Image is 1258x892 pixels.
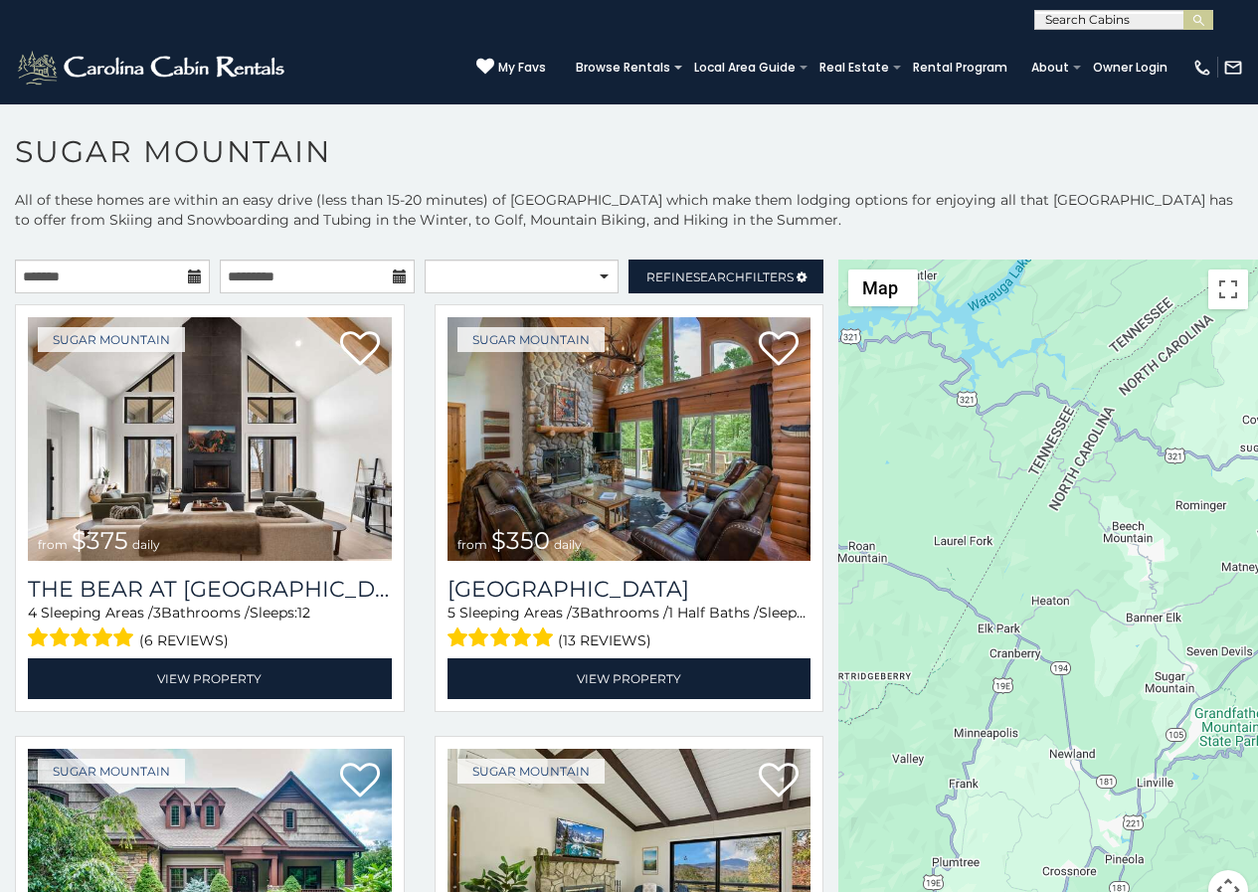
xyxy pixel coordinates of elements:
[759,761,799,803] a: Add to favorites
[448,576,811,603] h3: Grouse Moor Lodge
[566,54,680,82] a: Browse Rentals
[629,260,823,293] a: RefineSearchFilters
[28,317,392,561] img: The Bear At Sugar Mountain
[848,269,918,306] button: Change map style
[903,54,1017,82] a: Rental Program
[448,576,811,603] a: [GEOGRAPHIC_DATA]
[807,604,819,622] span: 12
[1192,58,1212,78] img: phone-regular-white.png
[862,277,898,298] span: Map
[448,317,811,561] a: Grouse Moor Lodge from $350 daily
[38,537,68,552] span: from
[448,317,811,561] img: Grouse Moor Lodge
[28,658,392,699] a: View Property
[693,269,745,284] span: Search
[457,537,487,552] span: from
[448,604,455,622] span: 5
[498,59,546,77] span: My Favs
[457,759,605,784] a: Sugar Mountain
[28,317,392,561] a: The Bear At Sugar Mountain from $375 daily
[15,48,290,88] img: White-1-2.png
[759,329,799,371] a: Add to favorites
[491,526,550,555] span: $350
[684,54,806,82] a: Local Area Guide
[646,269,794,284] span: Refine Filters
[1208,269,1248,309] button: Toggle fullscreen view
[340,329,380,371] a: Add to favorites
[457,327,605,352] a: Sugar Mountain
[28,576,392,603] a: The Bear At [GEOGRAPHIC_DATA]
[558,627,651,653] span: (13 reviews)
[72,526,128,555] span: $375
[28,604,37,622] span: 4
[38,327,185,352] a: Sugar Mountain
[476,58,546,78] a: My Favs
[153,604,161,622] span: 3
[448,603,811,653] div: Sleeping Areas / Bathrooms / Sleeps:
[809,54,899,82] a: Real Estate
[1083,54,1177,82] a: Owner Login
[297,604,310,622] span: 12
[132,537,160,552] span: daily
[28,603,392,653] div: Sleeping Areas / Bathrooms / Sleeps:
[38,759,185,784] a: Sugar Mountain
[572,604,580,622] span: 3
[554,537,582,552] span: daily
[1223,58,1243,78] img: mail-regular-white.png
[139,627,229,653] span: (6 reviews)
[448,658,811,699] a: View Property
[668,604,759,622] span: 1 Half Baths /
[1021,54,1079,82] a: About
[340,761,380,803] a: Add to favorites
[28,576,392,603] h3: The Bear At Sugar Mountain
